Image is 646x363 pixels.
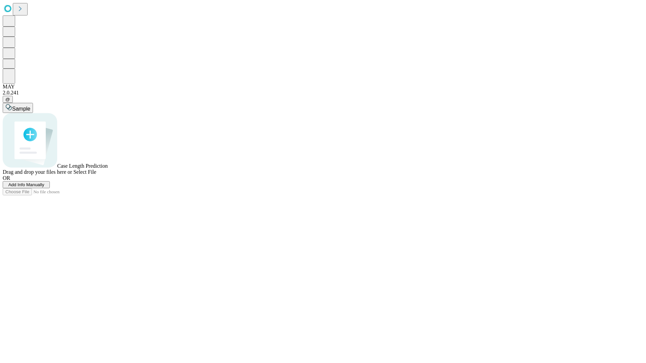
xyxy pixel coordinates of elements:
span: Add Info Manually [8,182,44,187]
span: Sample [12,106,30,112]
button: @ [3,96,13,103]
span: @ [5,97,10,102]
span: Select File [73,169,96,175]
div: 2.0.241 [3,90,643,96]
span: OR [3,175,10,181]
span: Drag and drop your files here or [3,169,72,175]
div: MAY [3,84,643,90]
span: Case Length Prediction [57,163,108,169]
button: Sample [3,103,33,113]
button: Add Info Manually [3,181,50,188]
